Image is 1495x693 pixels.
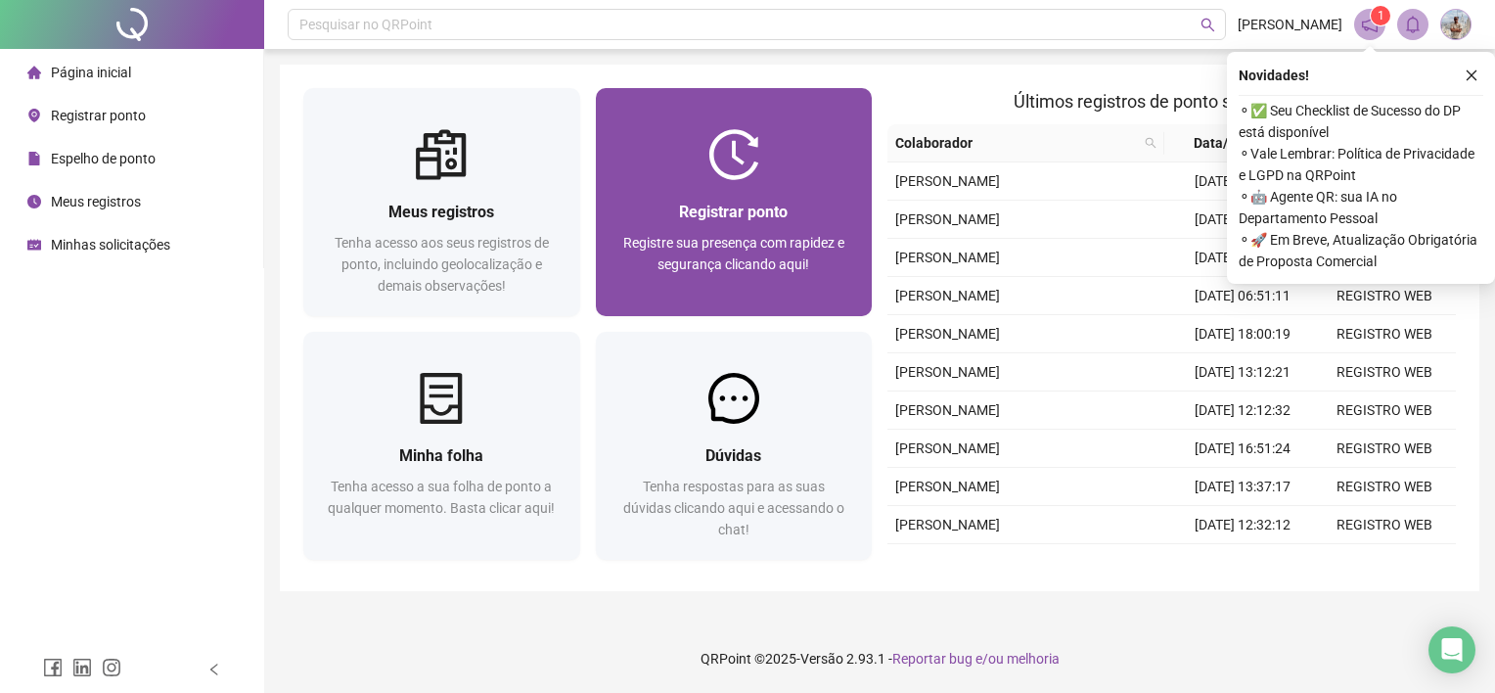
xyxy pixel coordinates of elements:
td: [DATE] 16:51:24 [1172,430,1314,468]
span: 1 [1378,9,1384,23]
span: ⚬ 🚀 Em Breve, Atualização Obrigatória de Proposta Comercial [1239,229,1483,272]
span: Página inicial [51,65,131,80]
span: close [1465,69,1478,82]
span: Colaborador [895,132,1137,154]
span: ⚬ 🤖 Agente QR: sua IA no Departamento Pessoal [1239,186,1483,229]
span: linkedin [72,658,92,677]
span: Novidades ! [1239,65,1309,86]
td: [DATE] 06:51:11 [1172,277,1314,315]
span: [PERSON_NAME] [895,402,1000,418]
td: [DATE] 08:04:07 [1172,544,1314,582]
div: Open Intercom Messenger [1428,626,1475,673]
td: REGISTRO WEB [1314,544,1456,582]
td: REGISTRO WEB [1314,392,1456,430]
span: Minha folha [399,446,483,465]
span: clock-circle [27,195,41,208]
span: [PERSON_NAME] [895,250,1000,265]
span: Registrar ponto [679,203,788,221]
span: Minhas solicitações [51,237,170,253]
a: Registrar pontoRegistre sua presença com rapidez e segurança clicando aqui! [596,88,873,316]
span: ⚬ Vale Lembrar: Política de Privacidade e LGPD na QRPoint [1239,143,1483,186]
td: REGISTRO WEB [1314,506,1456,544]
td: [DATE] 17:26:40 [1172,162,1314,201]
span: Versão [800,651,843,667]
a: Minha folhaTenha acesso a sua folha de ponto a qualquer momento. Basta clicar aqui! [303,332,580,560]
span: [PERSON_NAME] [895,440,1000,456]
span: Dúvidas [705,446,761,465]
span: schedule [27,238,41,252]
td: [DATE] 18:00:19 [1172,315,1314,353]
td: [DATE] 13:12:21 [1172,353,1314,392]
span: notification [1361,16,1379,33]
a: Meus registrosTenha acesso aos seus registros de ponto, incluindo geolocalização e demais observa... [303,88,580,316]
span: [PERSON_NAME] [895,326,1000,342]
td: REGISTRO WEB [1314,430,1456,468]
span: instagram [102,658,121,677]
sup: 1 [1371,6,1390,25]
span: Registrar ponto [51,108,146,123]
span: Reportar bug e/ou melhoria [892,651,1060,667]
span: search [1145,137,1156,149]
span: search [1141,128,1160,158]
span: [PERSON_NAME] [895,211,1000,227]
span: [PERSON_NAME] [895,517,1000,532]
span: search [1201,18,1215,32]
span: Tenha acesso aos seus registros de ponto, incluindo geolocalização e demais observações! [335,235,549,294]
span: facebook [43,658,63,677]
footer: QRPoint © 2025 - 2.93.1 - [264,624,1495,693]
td: [DATE] 13:37:17 [1172,468,1314,506]
td: [DATE] 13:08:07 [1172,201,1314,239]
span: ⚬ ✅ Seu Checklist de Sucesso do DP está disponível [1239,100,1483,143]
td: REGISTRO WEB [1314,353,1456,392]
th: Data/Hora [1164,124,1302,162]
span: [PERSON_NAME] [895,364,1000,380]
td: [DATE] 11:35:23 [1172,239,1314,277]
td: REGISTRO WEB [1314,277,1456,315]
span: Meus registros [388,203,494,221]
span: home [27,66,41,79]
td: [DATE] 12:12:32 [1172,392,1314,430]
span: Tenha respostas para as suas dúvidas clicando aqui e acessando o chat! [623,479,844,537]
td: REGISTRO WEB [1314,468,1456,506]
a: DúvidasTenha respostas para as suas dúvidas clicando aqui e acessando o chat! [596,332,873,560]
span: [PERSON_NAME] [1238,14,1342,35]
span: Espelho de ponto [51,151,156,166]
span: environment [27,109,41,122]
span: [PERSON_NAME] [895,173,1000,189]
span: Tenha acesso a sua folha de ponto a qualquer momento. Basta clicar aqui! [328,479,555,516]
span: Registre sua presença com rapidez e segurança clicando aqui! [623,235,844,272]
span: [PERSON_NAME] [895,479,1000,494]
span: Data/Hora [1172,132,1279,154]
img: 84068 [1441,10,1471,39]
span: bell [1404,16,1422,33]
span: left [207,663,221,676]
td: REGISTRO WEB [1314,315,1456,353]
span: Meus registros [51,194,141,209]
span: [PERSON_NAME] [895,288,1000,303]
td: [DATE] 12:32:12 [1172,506,1314,544]
span: Últimos registros de ponto sincronizados [1014,91,1330,112]
span: file [27,152,41,165]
